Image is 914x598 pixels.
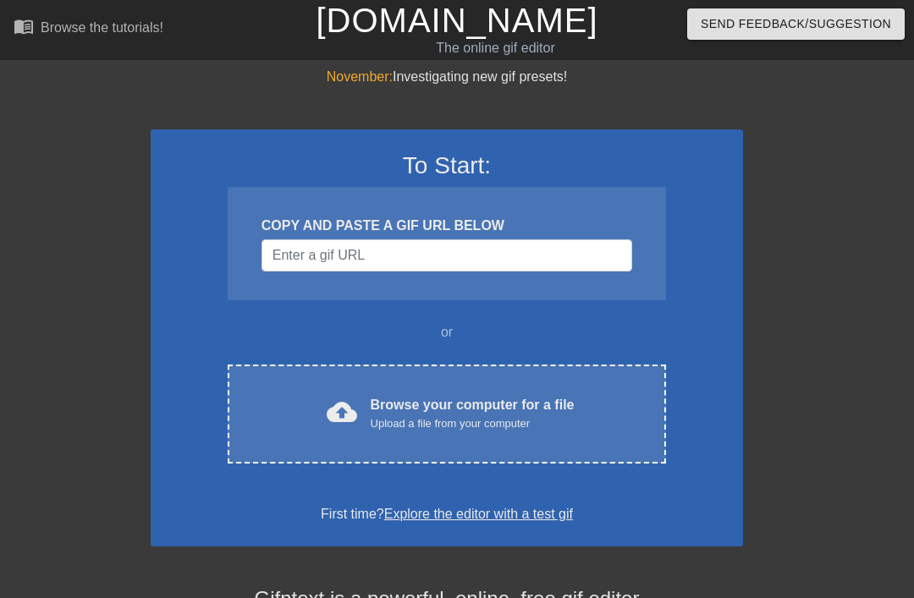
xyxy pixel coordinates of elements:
[151,67,743,87] div: Investigating new gif presets!
[173,151,721,180] h3: To Start:
[384,507,573,521] a: Explore the editor with a test gif
[173,504,721,524] div: First time?
[316,2,597,39] a: [DOMAIN_NAME]
[371,415,575,432] div: Upload a file from your computer
[262,239,632,272] input: Username
[14,16,163,42] a: Browse the tutorials!
[687,8,905,40] button: Send Feedback/Suggestion
[14,16,34,36] span: menu_book
[195,322,699,343] div: or
[41,20,163,35] div: Browse the tutorials!
[327,397,357,427] span: cloud_upload
[262,216,632,236] div: COPY AND PASTE A GIF URL BELOW
[313,38,678,58] div: The online gif editor
[701,14,891,35] span: Send Feedback/Suggestion
[327,69,393,84] span: November:
[371,395,575,432] div: Browse your computer for a file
